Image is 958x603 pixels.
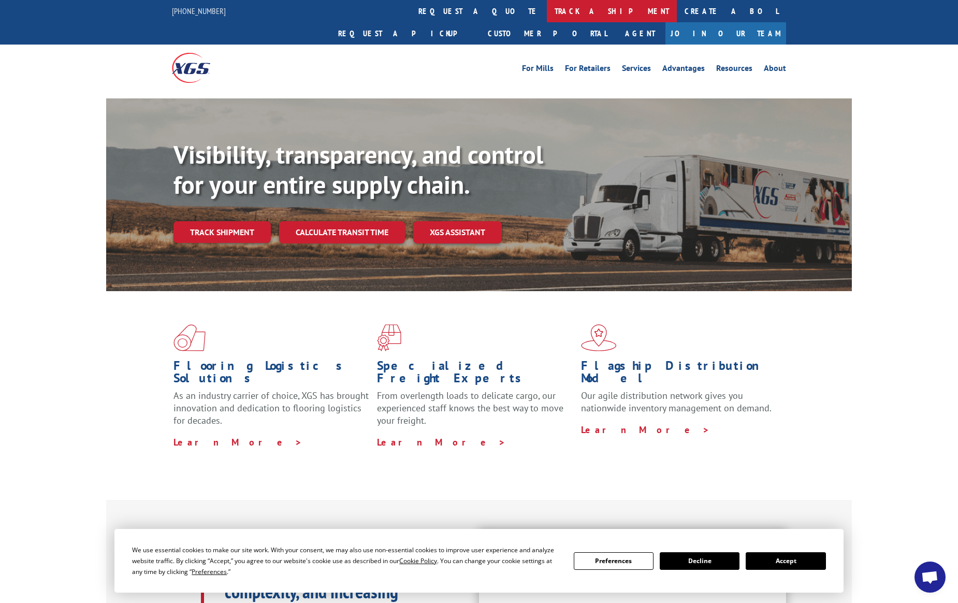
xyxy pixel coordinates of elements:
[173,324,206,351] img: xgs-icon-total-supply-chain-intelligence-red
[173,221,271,243] a: Track shipment
[173,436,302,448] a: Learn More >
[172,6,226,16] a: [PHONE_NUMBER]
[132,544,561,577] div: We use essential cookies to make our site work. With your consent, we may also use non-essential ...
[114,529,844,593] div: Cookie Consent Prompt
[413,221,502,243] a: XGS ASSISTANT
[581,390,772,414] span: Our agile distribution network gives you nationwide inventory management on demand.
[746,552,825,570] button: Accept
[581,360,777,390] h1: Flagship Distribution Model
[330,22,480,45] a: Request a pickup
[522,64,554,76] a: For Mills
[662,64,705,76] a: Advantages
[622,64,651,76] a: Services
[399,556,437,565] span: Cookie Policy
[173,138,543,200] b: Visibility, transparency, and control for your entire supply chain.
[716,64,752,76] a: Resources
[377,360,573,390] h1: Specialized Freight Experts
[574,552,654,570] button: Preferences
[279,221,405,243] a: Calculate transit time
[581,424,710,436] a: Learn More >
[915,562,946,593] div: Open chat
[377,436,506,448] a: Learn More >
[615,22,665,45] a: Agent
[581,324,617,351] img: xgs-icon-flagship-distribution-model-red
[660,552,739,570] button: Decline
[173,390,369,426] span: As an industry carrier of choice, XGS has brought innovation and dedication to flooring logistics...
[764,64,786,76] a: About
[377,324,401,351] img: xgs-icon-focused-on-flooring-red
[480,22,615,45] a: Customer Portal
[377,390,573,436] p: From overlength loads to delicate cargo, our experienced staff knows the best way to move your fr...
[565,64,611,76] a: For Retailers
[665,22,786,45] a: Join Our Team
[192,567,227,576] span: Preferences
[173,360,369,390] h1: Flooring Logistics Solutions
